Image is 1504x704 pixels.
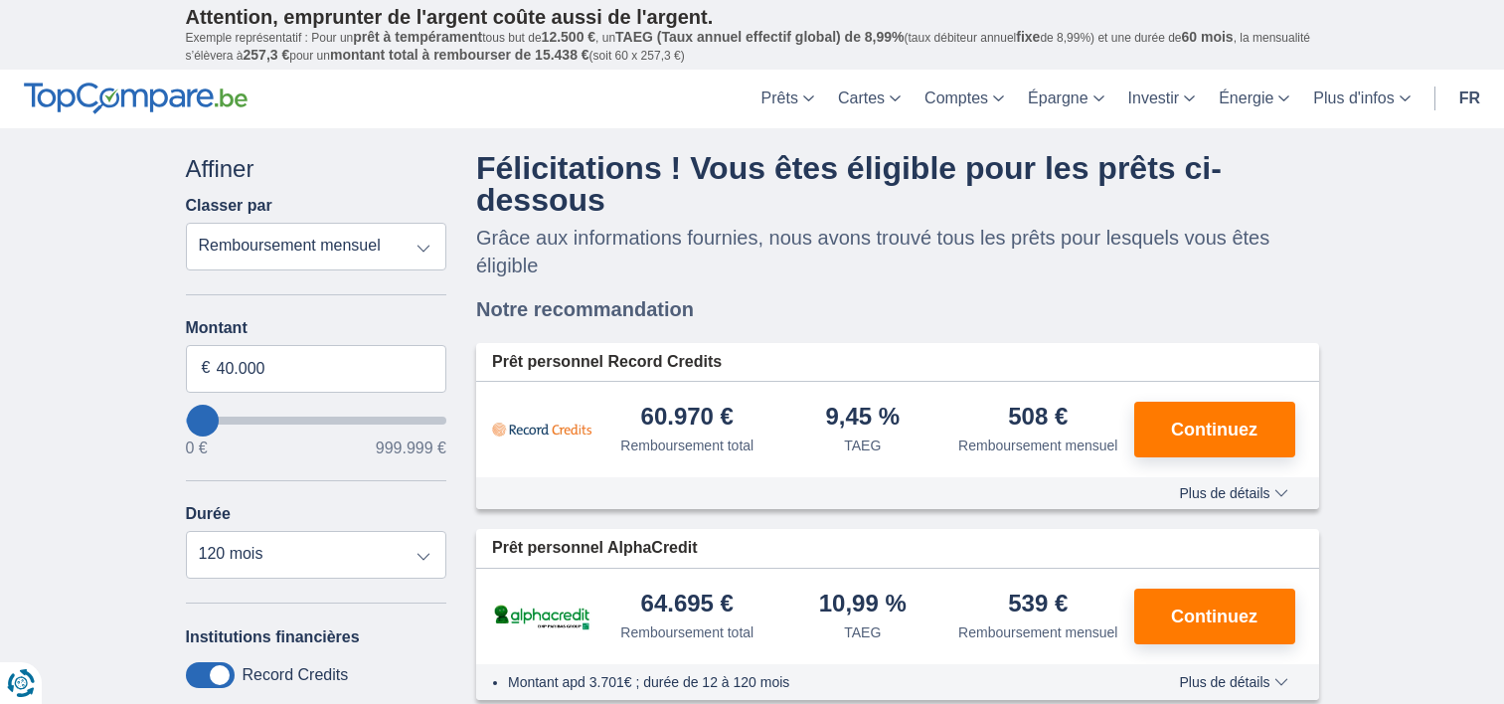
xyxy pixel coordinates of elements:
[186,5,1319,29] p: Attention, emprunter de l'argent coûte aussi de l'argent.
[844,436,881,455] div: TAEG
[641,592,734,618] div: 64.695 €
[476,224,1319,279] p: Grâce aux informations fournies, nous avons trouvé tous les prêts pour lesquels vous êtes éligible
[620,436,753,455] div: Remboursement total
[1008,405,1068,432] div: 508 €
[958,622,1117,642] div: Remboursement mensuel
[1134,589,1295,644] button: Continuez
[476,152,1319,216] h4: Félicitations ! Vous êtes éligible pour les prêts ci-dessous
[186,440,208,456] span: 0 €
[825,405,900,432] div: 9,45 %
[615,29,904,45] span: TAEG (Taux annuel effectif global) de 8,99%
[492,405,591,454] img: pret personnel Record Credits
[1016,70,1116,128] a: Épargne
[1179,486,1287,500] span: Plus de détails
[492,351,722,374] span: Prêt personnel Record Credits
[1207,70,1301,128] a: Énergie
[186,319,447,337] label: Montant
[1447,70,1492,128] a: fr
[844,622,881,642] div: TAEG
[186,197,272,215] label: Classer par
[1008,592,1068,618] div: 539 €
[330,47,589,63] span: montant total à rembourser de 15.438 €
[542,29,596,45] span: 12.500 €
[1116,70,1208,128] a: Investir
[186,29,1319,65] p: Exemple représentatif : Pour un tous but de , un (taux débiteur annuel de 8,99%) et une durée de ...
[508,672,1121,692] li: Montant apd 3.701€ ; durée de 12 à 120 mois
[819,592,907,618] div: 10,99 %
[186,505,231,523] label: Durée
[1134,402,1295,457] button: Continuez
[202,357,211,380] span: €
[958,436,1117,455] div: Remboursement mensuel
[244,47,290,63] span: 257,3 €
[1164,485,1302,501] button: Plus de détails
[1164,674,1302,690] button: Plus de détails
[1182,29,1234,45] span: 60 mois
[1179,675,1287,689] span: Plus de détails
[750,70,826,128] a: Prêts
[186,628,360,646] label: Institutions financières
[1016,29,1040,45] span: fixe
[376,440,446,456] span: 999.999 €
[1171,608,1257,625] span: Continuez
[186,417,447,425] input: wantToBorrow
[243,666,349,684] label: Record Credits
[492,602,591,632] img: pret personnel AlphaCredit
[1171,421,1257,439] span: Continuez
[913,70,1016,128] a: Comptes
[186,152,447,186] div: Affiner
[641,405,734,432] div: 60.970 €
[1301,70,1421,128] a: Plus d'infos
[353,29,482,45] span: prêt à tempérament
[826,70,913,128] a: Cartes
[620,622,753,642] div: Remboursement total
[24,83,248,114] img: TopCompare
[492,537,698,560] span: Prêt personnel AlphaCredit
